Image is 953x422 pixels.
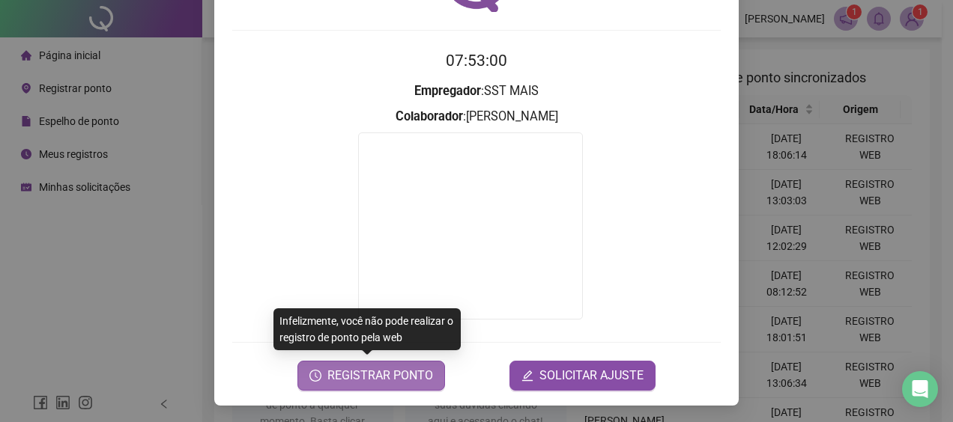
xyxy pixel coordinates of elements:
[446,52,507,70] time: 07:53:00
[232,107,721,126] h3: : [PERSON_NAME]
[509,361,656,391] button: editSOLICITAR AJUSTE
[521,370,533,382] span: edit
[539,367,644,385] span: SOLICITAR AJUSTE
[297,361,445,391] button: REGISTRAR PONTO
[309,370,321,382] span: clock-circle
[902,371,938,407] div: Open Intercom Messenger
[327,367,433,385] span: REGISTRAR PONTO
[273,308,461,350] div: Infelizmente, você não pode realizar o registro de ponto pela web
[414,84,481,98] strong: Empregador
[396,109,463,123] strong: Colaborador
[232,82,721,101] h3: : SST MAIS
